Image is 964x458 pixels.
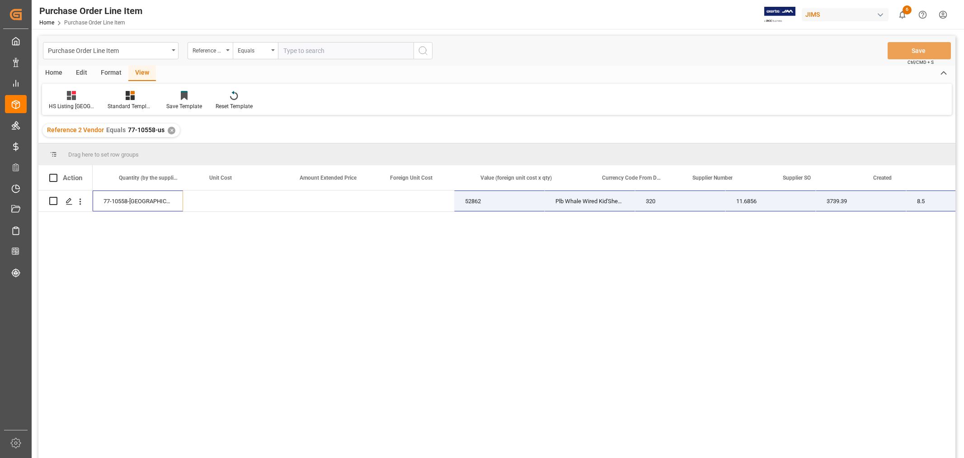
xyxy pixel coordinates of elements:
div: 3739.39 [816,191,906,211]
input: Type to search [278,42,414,59]
img: Exertis%20JAM%20-%20Email%20Logo.jpg_1722504956.jpg [764,7,795,23]
div: Purchase Order Line Item [39,4,142,18]
div: HS Listing [GEOGRAPHIC_DATA] [49,102,94,110]
span: Currency Code From Detail [602,175,663,181]
span: Value (foreign unit cost x qty) [480,175,552,181]
span: Unit Cost [209,175,232,181]
div: Purchase Order Line Item [48,44,169,56]
span: Equals [106,126,126,134]
span: Supplier SO [783,175,811,181]
div: JIMS [802,8,889,21]
div: Reset Template [216,102,253,110]
span: Ctrl/CMD + S [908,59,934,66]
button: Help Center [912,5,933,25]
span: 6 [903,5,912,14]
span: 77-10558-us [128,126,165,134]
button: open menu [188,42,233,59]
div: 77-10558-[GEOGRAPHIC_DATA] [93,191,183,211]
a: Home [39,19,54,26]
div: 320 [635,191,725,211]
div: Press SPACE to select this row. [38,191,93,212]
span: Reference 2 Vendor [47,126,104,134]
div: Save Template [166,102,202,110]
button: JIMS [802,6,892,23]
button: Save [888,42,951,59]
div: 52862 [454,191,545,211]
button: open menu [43,42,179,59]
button: show 6 new notifications [892,5,912,25]
div: Plb Whale Wired Kid'Sheadphone [545,191,635,211]
div: 11.6856 [725,191,816,211]
div: Edit [69,66,94,81]
div: ✕ [168,127,175,134]
div: Standard Templates [108,102,153,110]
div: Action [63,174,82,182]
span: Foreign Unit Cost [390,175,433,181]
button: open menu [233,42,278,59]
div: Home [38,66,69,81]
div: Format [94,66,128,81]
div: Reference 2 Vendor [193,44,223,55]
span: Quantity (by the supplier) [119,175,179,181]
div: Equals [238,44,268,55]
div: View [128,66,156,81]
span: Amount Extended Price [300,175,357,181]
span: Drag here to set row groups [68,151,139,158]
span: Created [873,175,892,181]
button: search button [414,42,433,59]
span: Supplier Number [692,175,733,181]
